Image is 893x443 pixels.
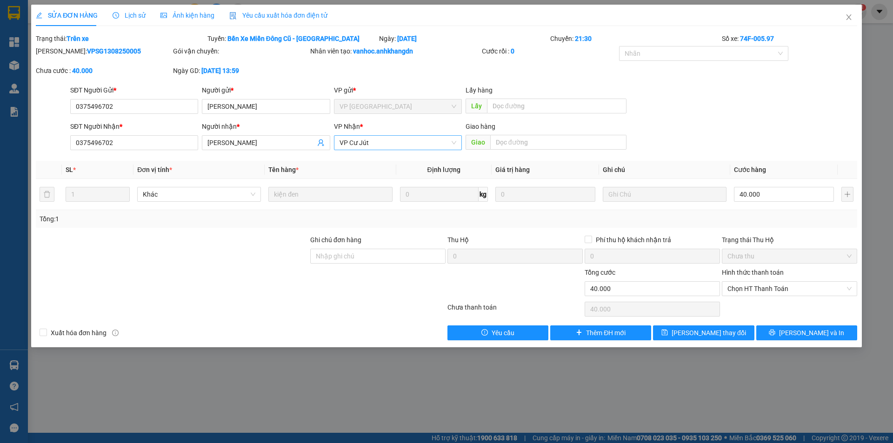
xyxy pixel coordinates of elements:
input: Ghi Chú [603,187,726,202]
span: Lấy hàng [466,86,493,94]
span: Ảnh kiện hàng [160,12,214,19]
div: VP gửi [334,85,462,95]
span: SL [66,166,73,173]
button: printer[PERSON_NAME] và In [756,325,857,340]
span: kg [479,187,488,202]
span: Giao [466,135,490,150]
img: icon [229,12,237,20]
span: plus [576,329,582,337]
div: Chưa cước : [36,66,171,76]
span: Cước hàng [734,166,766,173]
b: [DATE] 13:59 [201,67,239,74]
span: exclamation-circle [481,329,488,337]
b: Bến Xe Miền Đông Cũ - [GEOGRAPHIC_DATA] [227,35,360,42]
div: Người gửi [202,85,330,95]
span: info-circle [112,330,119,336]
button: Close [836,5,862,31]
button: delete [40,187,54,202]
span: SỬA ĐƠN HÀNG [36,12,98,19]
div: Gói vận chuyển: [173,46,308,56]
span: Định lượng [427,166,460,173]
span: Giao hàng [466,123,495,130]
b: 21:30 [575,35,592,42]
span: Yêu cầu [492,328,514,338]
span: [PERSON_NAME] thay đổi [672,328,746,338]
span: Xuất hóa đơn hàng [47,328,110,338]
input: Dọc đường [490,135,626,150]
span: picture [160,12,167,19]
b: [DATE] [397,35,417,42]
span: VP Sài Gòn [340,99,456,113]
div: Tổng: 1 [40,214,345,224]
span: Thêm ĐH mới [586,328,626,338]
div: Trạng thái: [35,33,207,44]
span: edit [36,12,42,19]
div: Nhân viên tạo: [310,46,480,56]
input: 0 [495,187,595,202]
span: VP Cư Jút [340,136,456,150]
span: Yêu cầu xuất hóa đơn điện tử [229,12,327,19]
span: Khác [143,187,255,201]
b: 0 [511,47,514,55]
span: Lịch sử [113,12,146,19]
span: Đơn vị tính [137,166,172,173]
div: [PERSON_NAME]: [36,46,171,56]
span: close [845,13,853,21]
label: Hình thức thanh toán [722,269,784,276]
b: vanhoc.anhkhangdn [353,47,413,55]
button: save[PERSON_NAME] thay đổi [653,325,754,340]
b: 74F-005.97 [740,35,774,42]
span: Tổng cước [585,269,615,276]
button: plus [841,187,853,202]
b: 40.000 [72,67,93,74]
div: Ngày GD: [173,66,308,76]
div: Trạng thái Thu Hộ [722,235,857,245]
span: printer [769,329,775,337]
span: Thu Hộ [447,236,469,244]
div: Chuyến: [549,33,721,44]
button: exclamation-circleYêu cầu [447,325,548,340]
span: save [661,329,668,337]
span: Chưa thu [727,249,852,263]
span: Lấy [466,99,487,113]
span: clock-circle [113,12,119,19]
div: Chưa thanh toán [446,302,584,318]
span: Tên hàng [268,166,299,173]
input: Dọc đường [487,99,626,113]
div: Ngày: [378,33,550,44]
input: VD: Bàn, Ghế [268,187,392,202]
span: Chọn HT Thanh Toán [727,282,852,296]
div: Người nhận [202,121,330,132]
span: VP Nhận [334,123,360,130]
input: Ghi chú đơn hàng [310,249,446,264]
div: Số xe: [721,33,858,44]
div: SĐT Người Gửi [70,85,198,95]
div: SĐT Người Nhận [70,121,198,132]
div: Tuyến: [207,33,378,44]
th: Ghi chú [599,161,730,179]
span: Giá trị hàng [495,166,530,173]
div: Cước rồi : [482,46,617,56]
span: user-add [317,139,325,146]
button: plusThêm ĐH mới [550,325,651,340]
b: Trên xe [67,35,89,42]
span: Phí thu hộ khách nhận trả [592,235,675,245]
span: [PERSON_NAME] và In [779,328,844,338]
b: VPSG1308250005 [87,47,141,55]
label: Ghi chú đơn hàng [310,236,361,244]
